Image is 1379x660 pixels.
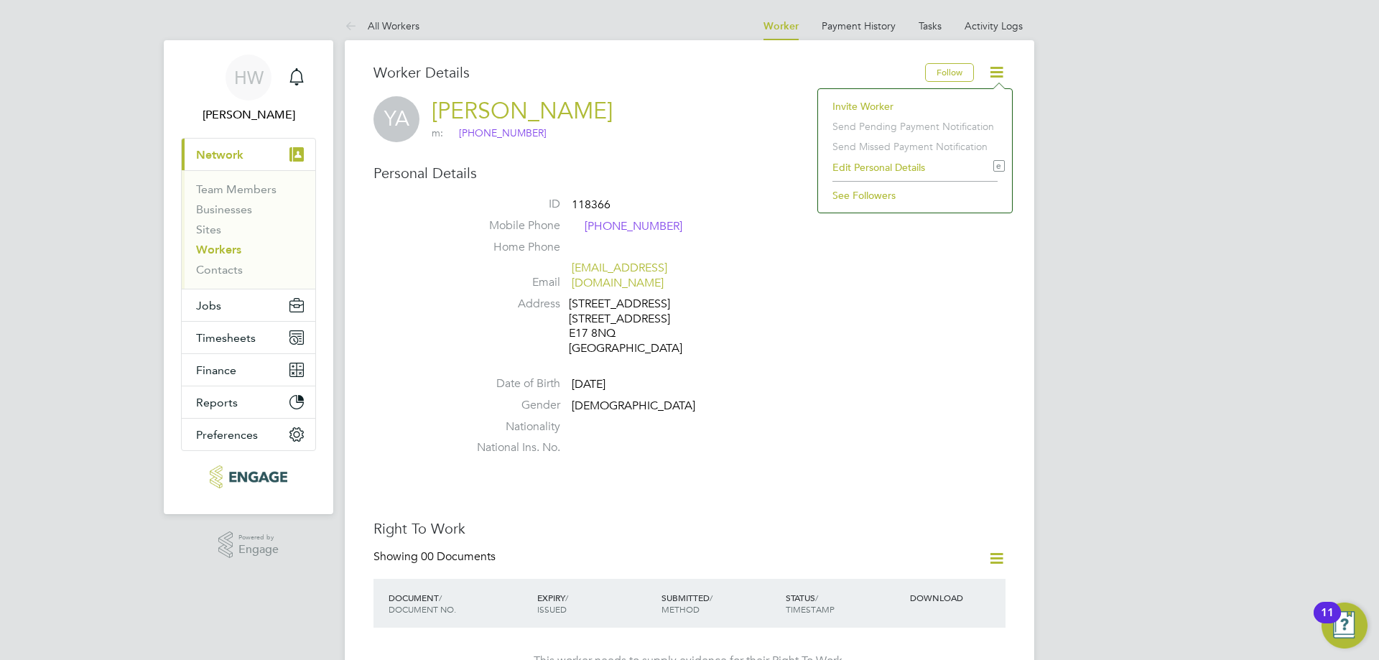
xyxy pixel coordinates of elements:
label: ID [460,197,560,212]
span: Timesheets [196,331,256,345]
label: Nationality [460,419,560,434]
span: Jobs [196,299,221,312]
a: Payment History [822,19,896,32]
button: Follow [925,63,974,82]
a: [EMAIL_ADDRESS][DOMAIN_NAME] [572,261,667,290]
h3: Personal Details [373,164,1006,182]
button: Network [182,139,315,170]
span: / [710,592,712,603]
a: Go to home page [181,465,316,488]
label: Address [460,297,560,312]
span: Powered by [238,531,279,544]
span: m: [432,126,443,139]
span: DOCUMENT NO. [389,603,456,615]
span: / [815,592,818,603]
button: Jobs [182,289,315,321]
span: Engage [238,544,279,556]
button: Timesheets [182,322,315,353]
a: Powered byEngage [218,531,279,559]
span: 118366 [572,197,610,212]
label: Date of Birth [460,376,560,391]
div: Network [182,170,315,289]
span: 00 Documents [421,549,496,564]
span: HW [234,68,264,87]
img: logo.svg [572,220,582,235]
span: [PHONE_NUMBER] [446,126,547,141]
a: Activity Logs [965,19,1023,32]
div: DOWNLOAD [906,585,1006,610]
div: [STREET_ADDRESS] [STREET_ADDRESS] E17 8NQ [GEOGRAPHIC_DATA] [569,297,705,356]
a: Workers [196,243,241,256]
span: Hannah Whitten [181,106,316,124]
div: Showing [373,549,498,564]
a: Team Members [196,182,277,196]
div: EXPIRY [534,585,658,622]
div: SUBMITTED [658,585,782,622]
span: ISSUED [537,603,567,615]
a: HW[PERSON_NAME] [181,55,316,124]
span: [PHONE_NUMBER] [572,219,682,235]
button: Open Resource Center, 11 new notifications [1322,603,1368,649]
a: Businesses [196,203,252,216]
a: Sites [196,223,221,236]
a: Tasks [919,19,942,32]
button: Reports [182,386,315,418]
div: DOCUMENT [385,585,534,622]
span: [DEMOGRAPHIC_DATA] [572,399,695,413]
i: e [993,160,1005,172]
li: See Followers [825,185,1005,205]
label: Mobile Phone [460,218,560,233]
label: Home Phone [460,240,560,255]
span: TIMESTAMP [786,603,835,615]
nav: Main navigation [164,40,333,514]
span: Network [196,148,243,162]
span: METHOD [661,603,700,615]
img: logo.svg [446,127,457,140]
label: National Ins. No. [460,440,560,455]
a: Contacts [196,263,243,276]
button: Finance [182,354,315,386]
a: All Workers [345,19,419,32]
span: YA [373,96,419,142]
div: STATUS [782,585,906,622]
h3: Right To Work [373,519,1006,538]
span: / [565,592,568,603]
a: Worker [763,20,799,32]
li: Invite Worker [825,96,1005,116]
span: Preferences [196,428,258,442]
span: Finance [196,363,236,377]
h3: Worker Details [373,63,925,82]
span: [DATE] [572,377,605,391]
img: xede-logo-retina.png [210,465,287,488]
span: Reports [196,396,238,409]
li: Send Pending Payment Notification [825,116,1005,136]
a: [PERSON_NAME] [432,97,613,125]
label: Gender [460,398,560,413]
li: Send Missed Payment Notification [825,136,1005,157]
button: Preferences [182,419,315,450]
span: / [439,592,442,603]
label: Email [460,275,560,290]
div: 11 [1321,613,1334,631]
li: Edit Personal Details [825,157,1005,177]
